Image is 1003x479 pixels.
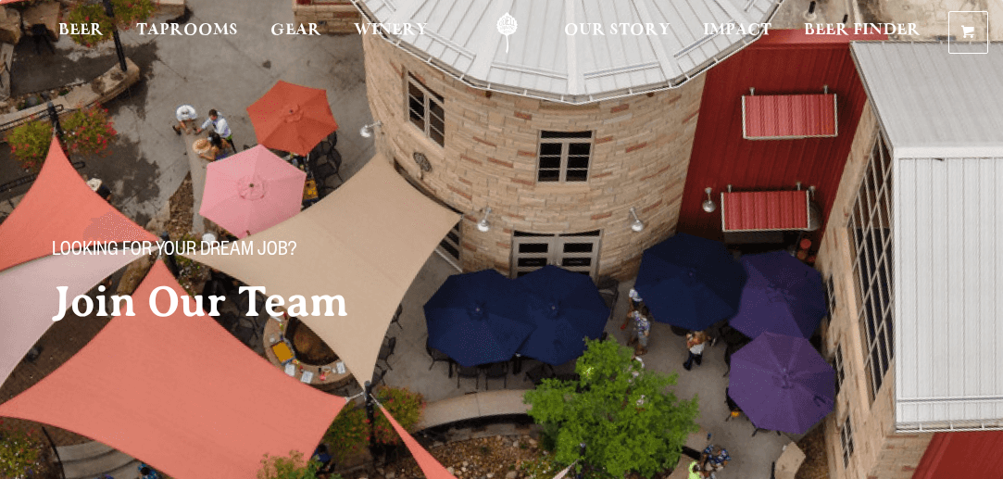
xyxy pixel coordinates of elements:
[552,12,683,54] a: Our Story
[52,240,296,264] span: Looking for your dream job?
[136,23,238,38] span: Taprooms
[354,23,428,38] span: Winery
[258,12,333,54] a: Gear
[270,23,321,38] span: Gear
[58,23,104,38] span: Beer
[342,12,440,54] a: Winery
[52,279,630,325] h2: Join Our Team
[703,23,771,38] span: Impact
[564,23,671,38] span: Our Story
[124,12,250,54] a: Taprooms
[792,12,933,54] a: Beer Finder
[46,12,116,54] a: Beer
[804,23,921,38] span: Beer Finder
[691,12,784,54] a: Impact
[472,12,542,54] a: Odell Home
